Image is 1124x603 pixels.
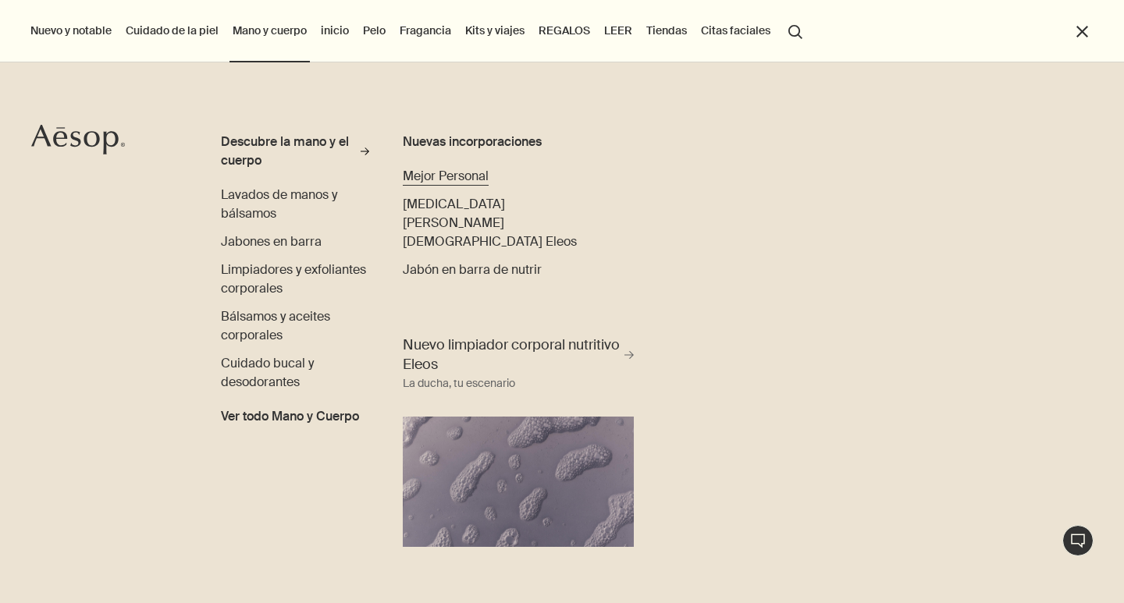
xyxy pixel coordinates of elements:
[221,186,337,222] span: Lavados de manos y bálsamos
[123,20,222,41] a: Cuidado de la piel
[535,20,593,41] a: REGALOS
[27,20,115,41] button: Nuevo y notable
[403,133,583,151] div: Nuevas incorporaciones
[462,20,528,41] a: Kits y viajes
[403,168,489,184] span: Mejor Personal
[403,261,542,279] a: Jabón en barra de nutrir
[229,20,310,41] a: Mano y cuerpo
[221,261,368,298] a: Limpiadores y exfoliantes corporales
[397,20,454,41] a: Fragancia
[221,186,368,223] a: Lavados de manos y bálsamos
[403,167,489,186] a: Mejor Personal
[399,332,638,547] a: Nuevo limpiador corporal nutritivo Eleos La ducha, tu escenarioEspuma limpiadora corporal sobre f...
[221,232,322,251] a: Jabones en barra
[221,308,330,343] span: Bálsamos y aceites corporales
[643,20,690,41] button: Tiendas
[27,120,129,163] a: Aesopo
[1073,23,1091,41] button: Cerrar el menú
[601,20,635,41] a: LEER
[221,133,356,170] div: Descubre la mano y el cuerpo
[360,20,389,41] a: Pelo
[403,261,542,278] span: Jabón en barra de nutrir
[781,16,809,45] button: Abrir búsqueda
[403,335,621,374] span: Nuevo limpiador corporal nutritivo Eleos
[221,261,366,296] span: Limpiadores y exfoliantes corporales
[318,20,352,41] a: inicio
[221,133,368,176] a: Descubre la mano y el cuerpo
[221,233,322,250] span: Jabones en barra
[1062,525,1094,556] button: Chat en directo
[221,407,359,426] span: Ver todo Mano y Cuerpo
[221,354,368,392] a: Cuidado bucal y desodorantes
[698,20,774,41] a: Citas faciales
[31,124,125,155] svg: Aesopo
[221,307,368,345] a: Bálsamos y aceites corporales
[403,196,577,250] span: Bálsamo de manos aromático Eleos
[221,355,314,390] span: Cuidado bucal y desodorantes
[403,374,515,393] div: La ducha, tu escenario
[403,195,583,251] a: [MEDICAL_DATA][PERSON_NAME] [DEMOGRAPHIC_DATA] Eleos
[221,401,359,426] a: Ver todo Mano y Cuerpo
